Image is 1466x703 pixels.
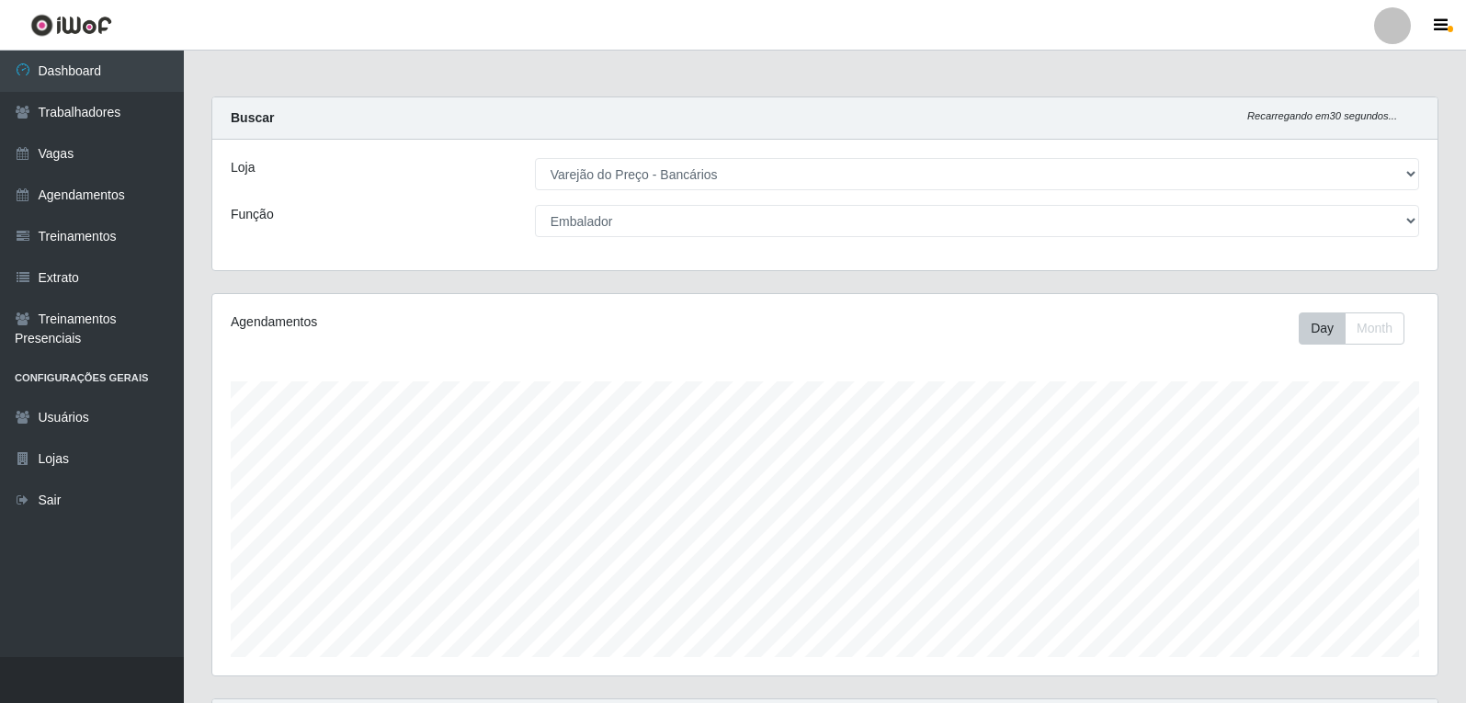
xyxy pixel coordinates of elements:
[1299,312,1404,345] div: First group
[231,158,255,177] label: Loja
[1345,312,1404,345] button: Month
[1247,110,1397,121] i: Recarregando em 30 segundos...
[231,205,274,224] label: Função
[30,14,112,37] img: CoreUI Logo
[231,110,274,125] strong: Buscar
[231,312,710,332] div: Agendamentos
[1299,312,1419,345] div: Toolbar with button groups
[1299,312,1346,345] button: Day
